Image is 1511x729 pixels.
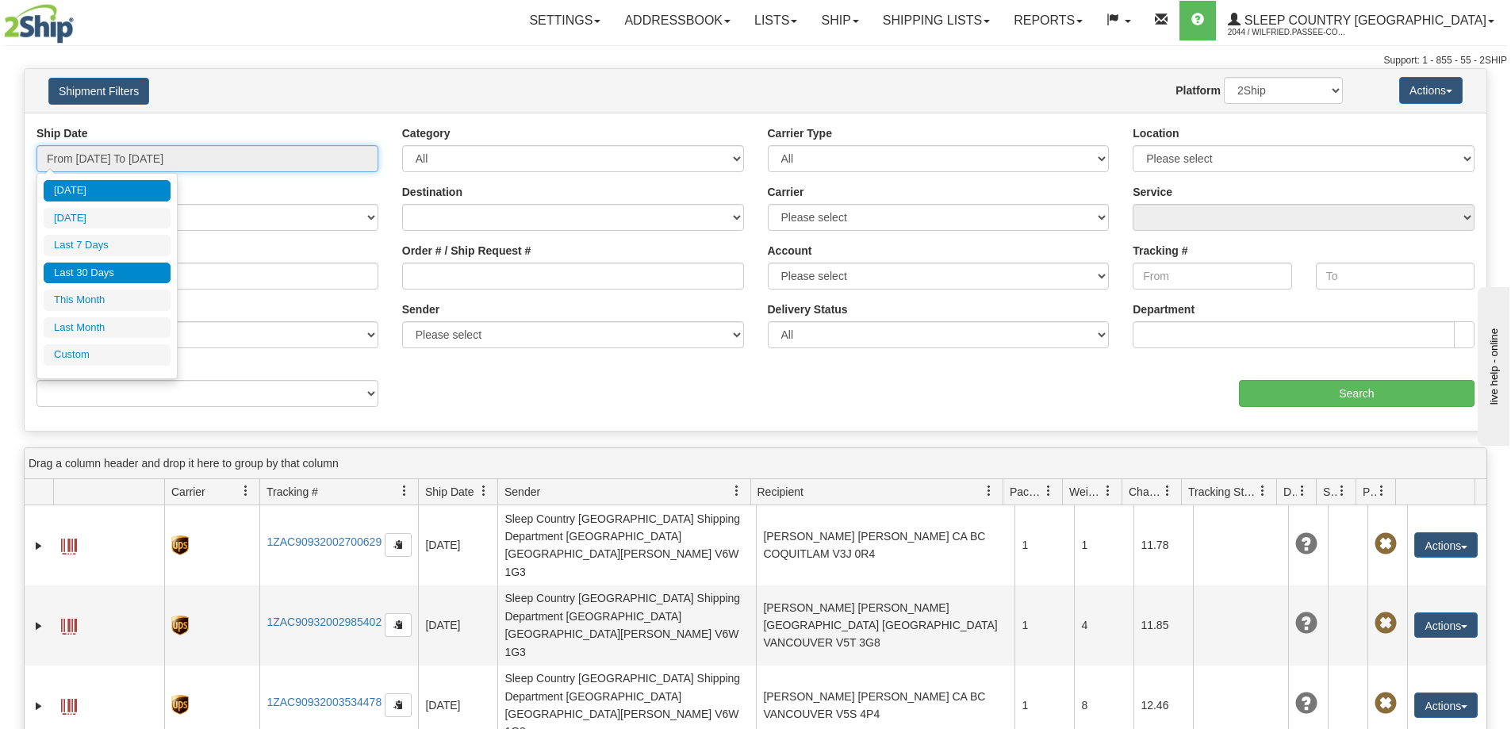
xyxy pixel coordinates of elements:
[1375,693,1397,715] span: Pickup Not Assigned
[1074,505,1133,585] td: 1
[12,13,147,25] div: live help - online
[25,448,1486,479] div: grid grouping header
[1133,505,1193,585] td: 11.78
[1010,484,1043,500] span: Packages
[1316,263,1475,290] input: To
[1329,478,1356,505] a: Shipment Issues filter column settings
[1368,478,1395,505] a: Pickup Status filter column settings
[768,243,812,259] label: Account
[1014,585,1074,666] td: 1
[871,1,1002,40] a: Shipping lists
[385,693,412,717] button: Copy to clipboard
[4,4,74,44] img: logo2044.jpg
[44,263,171,284] li: Last 30 Days
[1154,478,1181,505] a: Charge filter column settings
[497,585,756,666] td: Sleep Country [GEOGRAPHIC_DATA] Shipping Department [GEOGRAPHIC_DATA] [GEOGRAPHIC_DATA][PERSON_NA...
[61,612,77,637] a: Label
[1295,612,1317,635] span: Unknown
[723,478,750,505] a: Sender filter column settings
[517,1,612,40] a: Settings
[31,538,47,554] a: Expand
[4,54,1507,67] div: Support: 1 - 855 - 55 - 2SHIP
[267,484,318,500] span: Tracking #
[402,301,439,317] label: Sender
[171,535,188,555] img: 8 - UPS
[267,616,382,628] a: 1ZAC90932002985402
[48,78,149,105] button: Shipment Filters
[1216,1,1506,40] a: Sleep Country [GEOGRAPHIC_DATA] 2044 / Wilfried.Passee-Coutrin
[612,1,742,40] a: Addressbook
[1095,478,1122,505] a: Weight filter column settings
[742,1,809,40] a: Lists
[1414,693,1478,718] button: Actions
[1295,533,1317,555] span: Unknown
[44,344,171,366] li: Custom
[31,618,47,634] a: Expand
[1133,125,1179,141] label: Location
[497,505,756,585] td: Sleep Country [GEOGRAPHIC_DATA] Shipping Department [GEOGRAPHIC_DATA] [GEOGRAPHIC_DATA][PERSON_NA...
[768,125,832,141] label: Carrier Type
[1133,243,1187,259] label: Tracking #
[31,698,47,714] a: Expand
[391,478,418,505] a: Tracking # filter column settings
[44,208,171,229] li: [DATE]
[1323,484,1337,500] span: Shipment Issues
[232,478,259,505] a: Carrier filter column settings
[1069,484,1103,500] span: Weight
[1375,533,1397,555] span: Pickup Not Assigned
[1239,380,1475,407] input: Search
[976,478,1003,505] a: Recipient filter column settings
[1295,693,1317,715] span: Unknown
[1241,13,1486,27] span: Sleep Country [GEOGRAPHIC_DATA]
[1414,612,1478,638] button: Actions
[1228,25,1347,40] span: 2044 / Wilfried.Passee-Coutrin
[61,531,77,557] a: Label
[1035,478,1062,505] a: Packages filter column settings
[1399,77,1463,104] button: Actions
[1133,301,1195,317] label: Department
[1249,478,1276,505] a: Tracking Status filter column settings
[1133,184,1172,200] label: Service
[425,484,474,500] span: Ship Date
[385,533,412,557] button: Copy to clipboard
[1074,585,1133,666] td: 4
[171,695,188,715] img: 8 - UPS
[1414,532,1478,558] button: Actions
[1175,82,1221,98] label: Platform
[1002,1,1095,40] a: Reports
[470,478,497,505] a: Ship Date filter column settings
[171,616,188,635] img: 8 - UPS
[1363,484,1376,500] span: Pickup Status
[756,585,1014,666] td: [PERSON_NAME] [PERSON_NAME] [GEOGRAPHIC_DATA] [GEOGRAPHIC_DATA] VANCOUVER V5T 3G8
[809,1,870,40] a: Ship
[171,484,205,500] span: Carrier
[44,235,171,256] li: Last 7 Days
[1283,484,1297,500] span: Delivery Status
[402,243,531,259] label: Order # / Ship Request #
[61,692,77,717] a: Label
[768,184,804,200] label: Carrier
[267,535,382,548] a: 1ZAC90932002700629
[1475,283,1509,445] iframe: chat widget
[757,484,803,500] span: Recipient
[1289,478,1316,505] a: Delivery Status filter column settings
[756,505,1014,585] td: [PERSON_NAME] [PERSON_NAME] CA BC COQUITLAM V3J 0R4
[1188,484,1257,500] span: Tracking Status
[1129,484,1162,500] span: Charge
[385,613,412,637] button: Copy to clipboard
[768,301,848,317] label: Delivery Status
[44,290,171,311] li: This Month
[402,184,462,200] label: Destination
[1133,263,1291,290] input: From
[267,696,382,708] a: 1ZAC90932003534478
[504,484,540,500] span: Sender
[44,180,171,201] li: [DATE]
[44,317,171,339] li: Last Month
[1133,585,1193,666] td: 11.85
[1375,612,1397,635] span: Pickup Not Assigned
[418,585,497,666] td: [DATE]
[418,505,497,585] td: [DATE]
[1014,505,1074,585] td: 1
[402,125,451,141] label: Category
[36,125,88,141] label: Ship Date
